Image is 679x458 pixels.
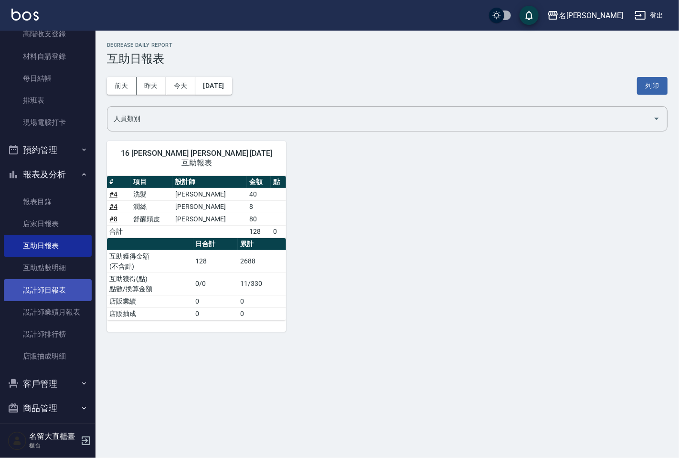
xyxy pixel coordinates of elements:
[4,371,92,396] button: 客戶管理
[173,200,247,213] td: [PERSON_NAME]
[109,215,117,223] a: #8
[238,273,286,295] td: 11/330
[173,213,247,225] td: [PERSON_NAME]
[247,176,271,188] th: 金額
[8,431,27,450] img: Person
[107,176,286,238] table: a dense table
[238,295,286,307] td: 0
[109,203,117,210] a: #4
[238,307,286,320] td: 0
[137,77,166,95] button: 昨天
[649,111,664,126] button: Open
[173,188,247,200] td: [PERSON_NAME]
[193,238,238,251] th: 日合計
[4,162,92,187] button: 報表及分析
[247,188,271,200] td: 40
[247,213,271,225] td: 80
[107,273,193,295] td: 互助獲得(點) 點數/換算金額
[131,200,173,213] td: 潤絲
[131,176,173,188] th: 項目
[4,301,92,323] a: 設計師業績月報表
[4,279,92,301] a: 設計師日報表
[107,250,193,273] td: 互助獲得金額 (不含點)
[193,295,238,307] td: 0
[193,250,238,273] td: 128
[166,77,196,95] button: 今天
[4,345,92,367] a: 店販抽成明細
[4,396,92,421] button: 商品管理
[271,225,286,238] td: 0
[131,213,173,225] td: 舒醒頭皮
[520,6,539,25] button: save
[543,6,627,25] button: 名[PERSON_NAME]
[238,238,286,251] th: 累計
[4,138,92,163] button: 預約管理
[173,176,247,188] th: 設計師
[193,307,238,320] td: 0
[4,213,92,235] a: 店家日報表
[4,111,92,133] a: 現場電腦打卡
[637,77,668,95] button: 列印
[271,176,286,188] th: 點
[11,9,39,21] img: Logo
[631,7,668,24] button: 登出
[107,77,137,95] button: 前天
[29,432,78,441] h5: 名留大直櫃臺
[29,441,78,450] p: 櫃台
[111,110,649,127] input: 人員名稱
[4,45,92,67] a: 材料自購登錄
[247,225,271,238] td: 128
[107,42,668,48] h2: Decrease Daily Report
[107,295,193,307] td: 店販業績
[4,323,92,345] a: 設計師排行榜
[107,238,286,320] table: a dense table
[4,191,92,213] a: 報表目錄
[107,225,131,238] td: 合計
[559,10,623,22] div: 名[PERSON_NAME]
[4,235,92,257] a: 互助日報表
[118,149,275,168] span: 16 [PERSON_NAME] [PERSON_NAME] [DATE] 互助報表
[131,188,173,200] td: 洗髮
[109,190,117,198] a: #4
[193,273,238,295] td: 0/0
[195,77,232,95] button: [DATE]
[238,250,286,273] td: 2688
[4,23,92,45] a: 高階收支登錄
[4,67,92,89] a: 每日結帳
[107,52,668,65] h3: 互助日報表
[107,176,131,188] th: #
[4,89,92,111] a: 排班表
[4,257,92,279] a: 互助點數明細
[247,200,271,213] td: 8
[107,307,193,320] td: 店販抽成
